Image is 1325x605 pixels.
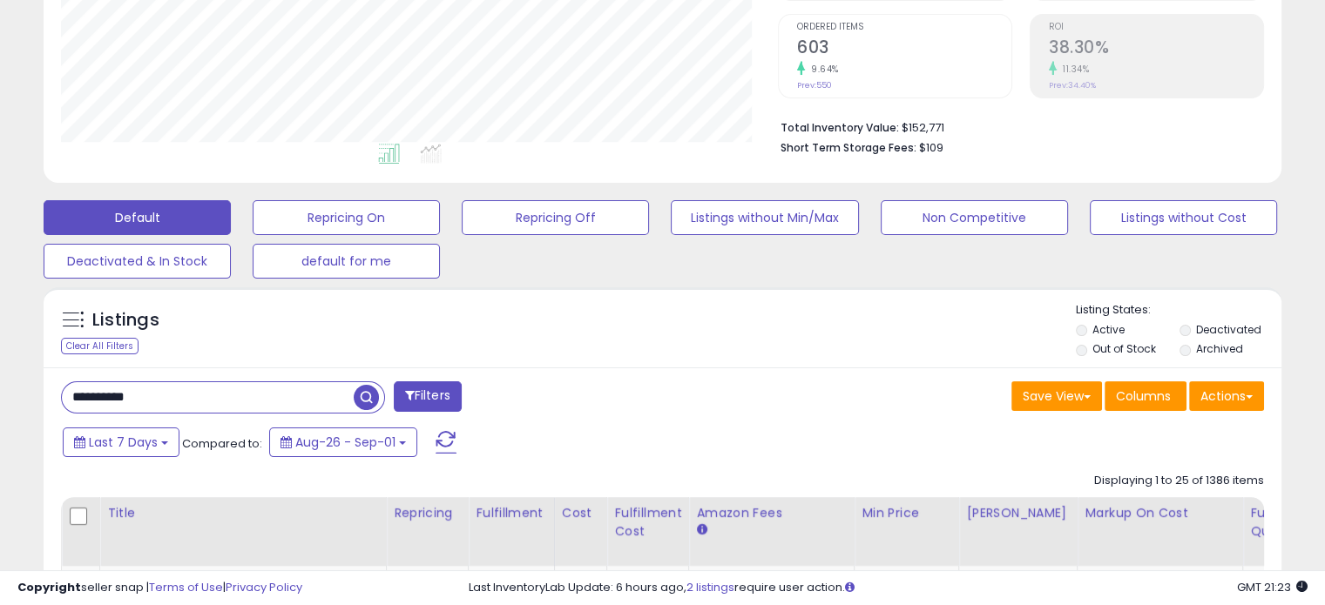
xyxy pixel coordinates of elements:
[1085,504,1235,522] div: Markup on Cost
[253,244,440,279] button: default for me
[17,580,302,596] div: seller snap | |
[469,580,1308,596] div: Last InventoryLab Update: 6 hours ago, require user action.
[44,244,231,279] button: Deactivated & In Stock
[797,23,1011,32] span: Ordered Items
[805,63,839,76] small: 9.64%
[1092,322,1125,337] label: Active
[1094,473,1264,489] div: Displaying 1 to 25 of 1386 items
[781,140,916,155] b: Short Term Storage Fees:
[394,381,462,412] button: Filters
[61,338,139,354] div: Clear All Filters
[862,504,951,522] div: Min Price
[919,139,943,156] span: $109
[1116,387,1171,405] span: Columns
[1049,23,1263,32] span: ROI
[1250,504,1310,541] div: Fulfillable Quantity
[562,504,600,522] div: Cost
[253,200,440,235] button: Repricing On
[671,200,858,235] button: Listings without Min/Max
[63,427,179,457] button: Last 7 Days
[797,80,832,91] small: Prev: 550
[781,120,899,135] b: Total Inventory Value:
[1189,381,1264,411] button: Actions
[149,579,223,595] a: Terms of Use
[696,504,847,522] div: Amazon Fees
[1237,579,1308,595] span: 2025-09-9 21:23 GMT
[1076,302,1281,319] p: Listing States:
[686,579,734,595] a: 2 listings
[966,504,1070,522] div: [PERSON_NAME]
[394,504,461,522] div: Repricing
[107,504,379,522] div: Title
[614,504,681,541] div: Fulfillment Cost
[781,116,1251,137] li: $152,771
[1049,80,1096,91] small: Prev: 34.40%
[295,434,395,451] span: Aug-26 - Sep-01
[1049,37,1263,61] h2: 38.30%
[269,427,417,457] button: Aug-26 - Sep-01
[1092,341,1156,356] label: Out of Stock
[1057,63,1089,76] small: 11.34%
[1195,341,1242,356] label: Archived
[17,579,81,595] strong: Copyright
[226,579,302,595] a: Privacy Policy
[92,308,159,333] h5: Listings
[1105,381,1186,411] button: Columns
[476,504,546,522] div: Fulfillment
[1090,200,1277,235] button: Listings without Cost
[1195,322,1261,337] label: Deactivated
[89,434,158,451] span: Last 7 Days
[1011,381,1102,411] button: Save View
[44,200,231,235] button: Default
[696,522,706,538] small: Amazon Fees.
[1078,497,1243,566] th: The percentage added to the cost of goods (COGS) that forms the calculator for Min & Max prices.
[182,435,262,452] span: Compared to:
[797,37,1011,61] h2: 603
[881,200,1068,235] button: Non Competitive
[462,200,649,235] button: Repricing Off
